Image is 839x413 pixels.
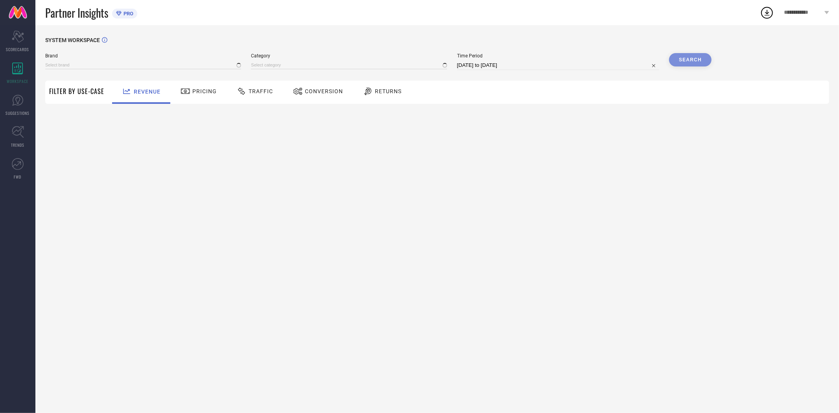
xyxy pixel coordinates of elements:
span: Category [251,53,447,59]
span: Pricing [192,88,217,94]
span: Revenue [134,88,160,95]
span: SYSTEM WORKSPACE [45,37,100,43]
span: Returns [375,88,402,94]
span: Filter By Use-Case [49,87,104,96]
input: Select brand [45,61,241,69]
span: SUGGESTIONS [6,110,30,116]
span: WORKSPACE [7,78,29,84]
span: Partner Insights [45,5,108,21]
span: Traffic [249,88,273,94]
span: Conversion [305,88,343,94]
span: Brand [45,53,241,59]
div: Open download list [760,6,774,20]
span: Time Period [457,53,659,59]
span: FWD [14,174,22,180]
span: SCORECARDS [6,46,30,52]
span: PRO [122,11,133,17]
input: Select time period [457,61,659,70]
span: TRENDS [11,142,24,148]
input: Select category [251,61,447,69]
